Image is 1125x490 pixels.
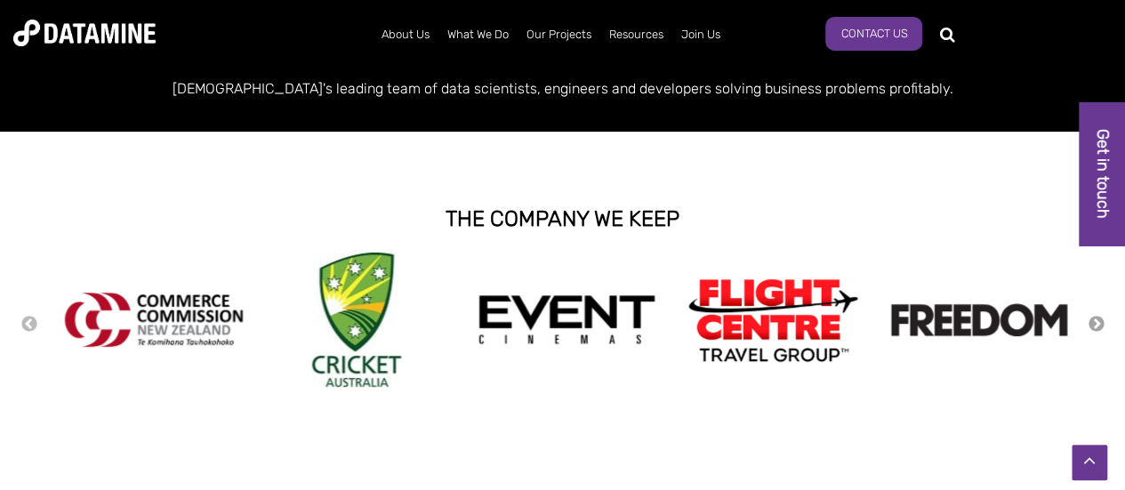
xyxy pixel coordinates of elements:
[446,206,679,231] strong: THE COMPANY WE KEEP
[13,20,156,46] img: Datamine
[684,274,862,365] img: Flight Centre
[890,303,1068,336] img: Freedom logo
[312,253,401,387] img: Cricket Australia
[672,12,729,58] a: Join Us
[825,17,922,51] a: Contact Us
[373,12,438,58] a: About Us
[1080,102,1125,245] a: Get in touch
[1088,315,1105,334] button: Next
[65,293,243,347] img: commercecommission
[600,12,672,58] a: Resources
[56,76,1070,100] p: [DEMOGRAPHIC_DATA]'s leading team of data scientists, engineers and developers solving business p...
[518,12,600,58] a: Our Projects
[478,294,655,346] img: event cinemas
[20,315,38,334] button: Previous
[438,12,518,58] a: What We Do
